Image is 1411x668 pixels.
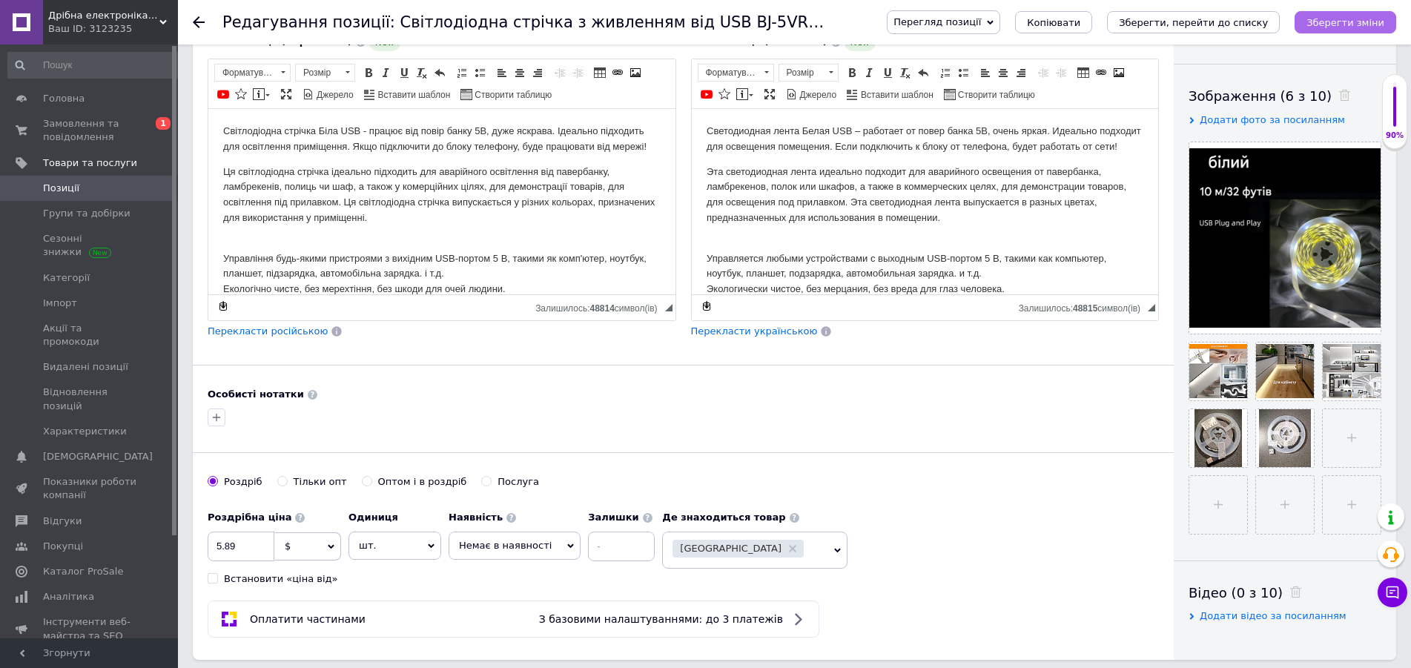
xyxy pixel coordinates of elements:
a: Вставити/видалити нумерований список [454,65,470,81]
div: Роздріб [224,475,262,489]
span: Аналітика [43,590,94,603]
a: Вставити/видалити маркований список [472,65,488,81]
span: Вставити шаблон [859,89,933,102]
a: Вставити/Редагувати посилання (Ctrl+L) [609,65,626,81]
span: Акції та промокоди [43,322,137,348]
iframe: Редактор, 4F586D3D-6382-4465-98AD-53B7A509FDD7 [208,109,675,294]
span: Форматування [215,65,276,81]
span: Характеристики [43,425,127,438]
a: Підкреслений (Ctrl+U) [396,65,412,81]
b: Залишки [588,512,638,523]
span: 48815 [1073,303,1097,314]
a: Курсив (Ctrl+I) [862,65,878,81]
span: Позиції [43,182,79,195]
a: Зробити резервну копію зараз [215,298,231,314]
a: По центру [995,65,1011,81]
a: По лівому краю [494,65,510,81]
p: Эта светодиодная лента идеально подходит для аварийного освещения от павербанка, ламбрекенов, пол... [15,56,452,117]
a: Вставити/Редагувати посилання (Ctrl+L) [1093,65,1109,81]
a: По правому краю [1013,65,1029,81]
a: Розмір [779,64,839,82]
span: З базовими налаштуваннями: до 3 платежів [539,613,783,625]
span: Сезонні знижки [43,232,137,259]
span: Немає в наявності [459,540,552,551]
span: [GEOGRAPHIC_DATA] [680,543,781,553]
span: Інструменти веб-майстра та SEO [43,615,137,642]
span: Форматування [698,65,759,81]
a: Розмір [295,64,355,82]
a: Вставити шаблон [362,86,453,102]
b: Роздрібна ціна [208,512,291,523]
a: Підкреслений (Ctrl+U) [879,65,896,81]
span: Розмір [296,65,340,81]
span: Потягніть для зміни розмірів [1148,304,1155,311]
a: Вставити/видалити маркований список [955,65,971,81]
a: Жирний (Ctrl+B) [360,65,377,81]
span: Перекласти українською [691,325,818,337]
p: Ця світлодіодна стрічка ідеально підходить для аварійного освітлення від павербанку, ламбрекенів,... [15,56,452,117]
b: Наявність [449,512,503,523]
div: Кiлькiсть символiв [1019,300,1148,314]
a: Вставити іконку [233,86,249,102]
span: Імпорт [43,297,77,310]
span: Оплатити частинами [250,613,366,625]
span: Додати відео за посиланням [1200,610,1346,621]
div: Ваш ID: 3123235 [48,22,178,36]
span: Додати фото за посиланням [1200,114,1345,125]
a: Зробити резервну копію зараз [698,298,715,314]
span: Покупці [43,540,83,553]
span: Видалені позиції [43,360,128,374]
span: Створити таблицю [956,89,1035,102]
a: Зображення [627,65,644,81]
div: Послуга [498,475,539,489]
input: 0 [208,532,274,561]
b: Одиниця [348,512,398,523]
a: Вставити іконку [716,86,733,102]
a: Повернути (Ctrl+Z) [432,65,448,81]
a: Максимізувати [761,86,778,102]
div: Оптом і в роздріб [378,475,467,489]
span: Джерело [798,89,837,102]
a: Збільшити відступ [569,65,586,81]
span: Товари та послуги [43,156,137,170]
a: Форматування [214,64,291,82]
a: Форматування [698,64,774,82]
div: Тільки опт [294,475,347,489]
span: Потягніть для зміни розмірів [665,304,673,311]
a: Вставити шаблон [845,86,936,102]
button: Чат з покупцем [1378,578,1407,607]
b: Особисті нотатки [208,388,304,400]
button: Зберегти, перейти до списку [1107,11,1280,33]
div: Зображення (6 з 10) [1189,87,1381,105]
a: По лівому краю [977,65,994,81]
a: Вставити повідомлення [251,86,272,102]
a: Максимізувати [278,86,294,102]
input: - [588,532,655,561]
body: Редактор, 4F586D3D-6382-4465-98AD-53B7A509FDD7 [15,15,452,520]
b: Де знаходиться товар [662,512,785,523]
a: По центру [512,65,528,81]
div: Кiлькiсть символiв [535,300,664,314]
span: Копіювати [1027,17,1080,28]
h1: Редагування позиції: Світлодіодна стрічка з живленням від USB BJ-5VRGBBBB-10 біла 10м [222,13,963,31]
p: Светодиодная лента Белая USB – работает от повер банка 5В, очень яркая. Идеально подходит для осв... [15,15,452,46]
span: Відновлення позицій [43,386,137,412]
p: Управління будь-якими пристроями з вихідним USB-портом 5 В, такими як комп'ютер, ноутбук, планшет... [15,127,452,219]
span: Замовлення та повідомлення [43,117,137,144]
span: Дрібна електроніка та посуд для вашого дому [48,9,159,22]
a: Таблиця [1075,65,1091,81]
div: Встановити «ціна від» [224,572,338,586]
button: Копіювати [1015,11,1092,33]
a: Курсив (Ctrl+I) [378,65,394,81]
a: Джерело [784,86,839,102]
a: Вставити/видалити нумерований список [937,65,954,81]
button: Зберегти зміни [1295,11,1396,33]
span: Групи та добірки [43,207,130,220]
a: Вставити повідомлення [734,86,756,102]
a: По правому краю [529,65,546,81]
span: Відео (0 з 10) [1189,585,1283,601]
a: Зменшити відступ [552,65,568,81]
span: Показники роботи компанії [43,475,137,502]
span: Відгуки [43,515,82,528]
span: 1 [156,117,171,130]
